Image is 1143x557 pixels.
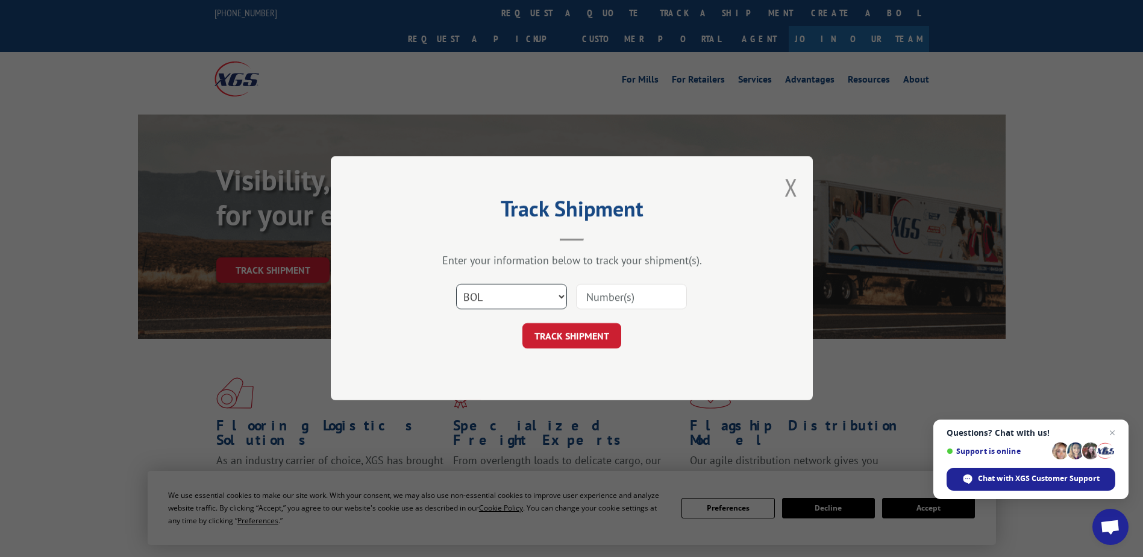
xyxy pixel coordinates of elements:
[1092,509,1129,545] div: Open chat
[576,285,687,310] input: Number(s)
[947,428,1115,438] span: Questions? Chat with us!
[391,200,753,223] h2: Track Shipment
[522,324,621,349] button: TRACK SHIPMENT
[978,473,1100,484] span: Chat with XGS Customer Support
[947,447,1048,456] span: Support is online
[784,171,798,203] button: Close modal
[947,468,1115,491] div: Chat with XGS Customer Support
[1105,426,1120,440] span: Close chat
[391,254,753,268] div: Enter your information below to track your shipment(s).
